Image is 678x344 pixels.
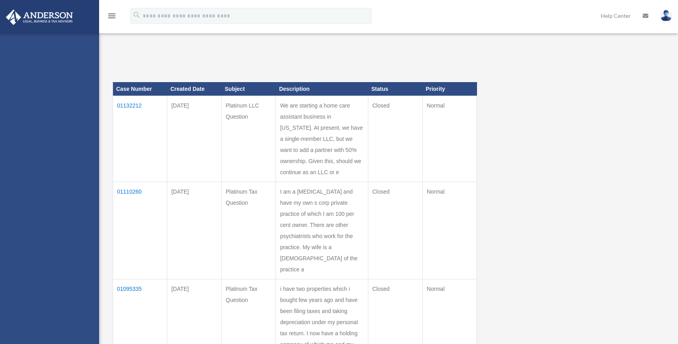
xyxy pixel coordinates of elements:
[660,10,672,21] img: User Pic
[276,96,368,182] td: We are starting a home care assistant business in [US_STATE]. At present, we have a single-member...
[132,11,141,19] i: search
[368,96,423,182] td: Closed
[167,182,222,279] td: [DATE]
[276,82,368,96] th: Description
[222,82,276,96] th: Subject
[368,82,423,96] th: Status
[423,96,477,182] td: Normal
[222,96,276,182] td: Platinum LLC Question
[423,82,477,96] th: Priority
[276,182,368,279] td: I am a [MEDICAL_DATA] and have my own s corp private practice of which I am 100 per cent owner. T...
[423,182,477,279] td: Normal
[222,182,276,279] td: Platinum Tax Question
[113,182,167,279] td: 01110260
[167,82,222,96] th: Created Date
[107,14,117,21] a: menu
[113,96,167,182] td: 01132212
[113,82,167,96] th: Case Number
[167,96,222,182] td: [DATE]
[4,10,75,25] img: Anderson Advisors Platinum Portal
[368,182,423,279] td: Closed
[107,11,117,21] i: menu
